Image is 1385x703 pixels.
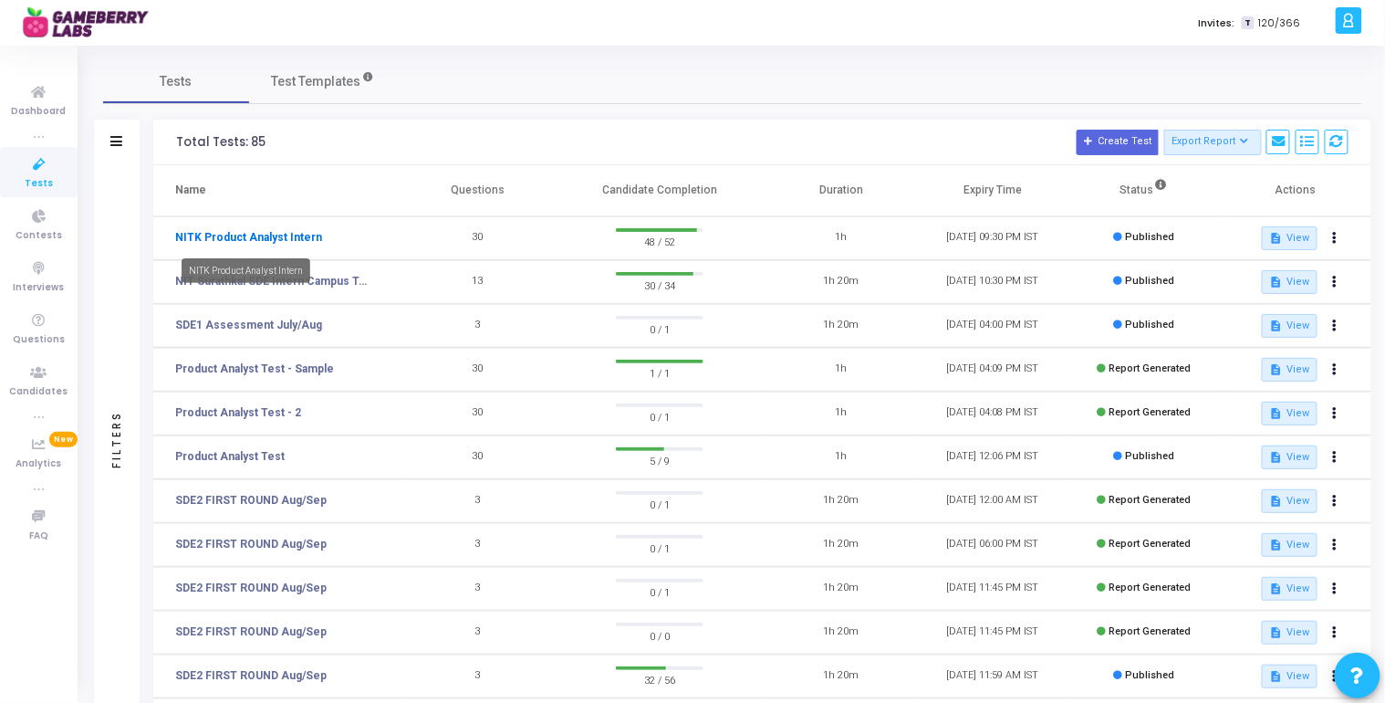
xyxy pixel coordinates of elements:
[402,611,554,655] td: 3
[1262,226,1317,250] button: View
[616,626,703,645] span: 0 / 0
[175,361,334,377] a: Product Analyst Test - Sample
[765,304,917,348] td: 1h 20m
[16,228,62,244] span: Contests
[1262,358,1317,382] button: View
[1262,270,1317,294] button: View
[917,655,1068,698] td: [DATE] 11:59 AM IST
[765,348,917,392] td: 1h
[554,165,766,216] th: Candidate Completion
[1262,533,1317,557] button: View
[1109,362,1192,374] span: Report Generated
[1109,625,1192,637] span: Report Generated
[1126,669,1175,681] span: Published
[402,392,554,435] td: 30
[1109,406,1192,418] span: Report Generated
[1269,626,1282,639] mat-icon: description
[765,479,917,523] td: 1h 20m
[1269,495,1282,508] mat-icon: description
[109,340,125,540] div: Filters
[29,529,48,544] span: FAQ
[1262,577,1317,601] button: View
[271,72,360,91] span: Test Templates
[765,392,917,435] td: 1h
[917,165,1068,216] th: Expiry Time
[10,384,68,400] span: Candidates
[616,232,703,250] span: 48 / 52
[1269,670,1282,683] mat-icon: description
[12,104,67,120] span: Dashboard
[1109,494,1192,506] span: Report Generated
[1269,407,1282,420] mat-icon: description
[1068,165,1220,216] th: Status
[1269,276,1282,289] mat-icon: description
[1126,319,1175,331] span: Published
[1269,320,1282,332] mat-icon: description
[765,655,917,698] td: 1h 20m
[1126,450,1175,462] span: Published
[402,655,554,698] td: 3
[1262,446,1317,469] button: View
[917,523,1068,567] td: [DATE] 06:00 PM IST
[917,611,1068,655] td: [DATE] 11:45 PM IST
[25,176,53,192] span: Tests
[1109,582,1192,593] span: Report Generated
[917,392,1068,435] td: [DATE] 04:08 PM IST
[765,165,917,216] th: Duration
[1220,165,1371,216] th: Actions
[49,432,78,447] span: New
[153,165,402,216] th: Name
[182,258,310,283] div: NITK Product Analyst Intern
[616,363,703,382] span: 1 / 1
[1269,363,1282,376] mat-icon: description
[402,435,554,479] td: 30
[402,479,554,523] td: 3
[176,135,266,150] div: Total Tests: 85
[1198,16,1234,31] label: Invites:
[1269,539,1282,551] mat-icon: description
[917,260,1068,304] td: [DATE] 10:30 PM IST
[402,260,554,304] td: 13
[1258,16,1300,31] span: 120/366
[175,624,327,640] a: SDE2 FIRST ROUND Aug/Sep
[402,216,554,260] td: 30
[161,72,193,91] span: Tests
[917,479,1068,523] td: [DATE] 12:00 AM IST
[23,5,160,41] img: logo
[616,582,703,601] span: 0 / 1
[616,495,703,513] span: 0 / 1
[175,404,301,421] a: Product Analyst Test - 2
[402,348,554,392] td: 30
[616,670,703,688] span: 32 / 56
[616,451,703,469] span: 5 / 9
[1262,314,1317,338] button: View
[765,567,917,611] td: 1h 20m
[1164,130,1262,155] button: Export Report
[917,348,1068,392] td: [DATE] 04:09 PM IST
[1269,232,1282,245] mat-icon: description
[1126,275,1175,287] span: Published
[402,523,554,567] td: 3
[917,567,1068,611] td: [DATE] 11:45 PM IST
[402,165,554,216] th: Questions
[1262,665,1317,688] button: View
[402,567,554,611] td: 3
[16,456,62,472] span: Analytics
[616,407,703,425] span: 0 / 1
[175,448,285,465] a: Product Analyst Test
[1126,231,1175,243] span: Published
[917,216,1068,260] td: [DATE] 09:30 PM IST
[616,539,703,557] span: 0 / 1
[14,280,65,296] span: Interviews
[917,304,1068,348] td: [DATE] 04:00 PM IST
[1262,621,1317,645] button: View
[402,304,554,348] td: 3
[175,492,327,509] a: SDE2 FIRST ROUND Aug/Sep
[616,276,703,294] span: 30 / 34
[175,667,327,684] a: SDE2 FIRST ROUND Aug/Sep
[175,580,327,596] a: SDE2 FIRST ROUND Aug/Sep
[1269,451,1282,464] mat-icon: description
[1262,489,1317,513] button: View
[1269,582,1282,595] mat-icon: description
[765,260,917,304] td: 1h 20m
